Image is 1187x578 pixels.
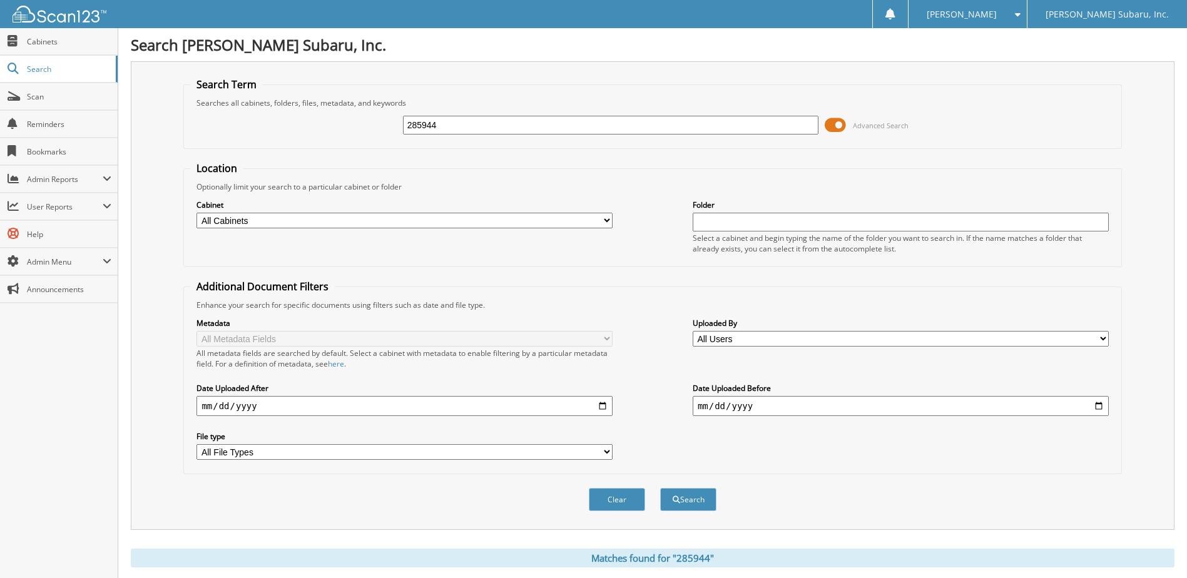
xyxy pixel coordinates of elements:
[693,233,1109,254] div: Select a cabinet and begin typing the name of the folder you want to search in. If the name match...
[27,36,111,47] span: Cabinets
[693,396,1109,416] input: end
[660,488,716,511] button: Search
[196,348,613,369] div: All metadata fields are searched by default. Select a cabinet with metadata to enable filtering b...
[196,200,613,210] label: Cabinet
[131,549,1174,567] div: Matches found for "285944"
[196,396,613,416] input: start
[190,161,243,175] legend: Location
[27,256,103,267] span: Admin Menu
[27,119,111,129] span: Reminders
[693,318,1109,328] label: Uploaded By
[13,6,106,23] img: scan123-logo-white.svg
[131,34,1174,55] h1: Search [PERSON_NAME] Subaru, Inc.
[190,98,1114,108] div: Searches all cabinets, folders, files, metadata, and keywords
[927,11,997,18] span: [PERSON_NAME]
[196,318,613,328] label: Metadata
[196,383,613,393] label: Date Uploaded After
[190,300,1114,310] div: Enhance your search for specific documents using filters such as date and file type.
[27,91,111,102] span: Scan
[190,280,335,293] legend: Additional Document Filters
[693,383,1109,393] label: Date Uploaded Before
[328,358,344,369] a: here
[27,64,110,74] span: Search
[27,229,111,240] span: Help
[27,174,103,185] span: Admin Reports
[27,284,111,295] span: Announcements
[27,201,103,212] span: User Reports
[693,200,1109,210] label: Folder
[589,488,645,511] button: Clear
[1046,11,1169,18] span: [PERSON_NAME] Subaru, Inc.
[190,181,1114,192] div: Optionally limit your search to a particular cabinet or folder
[190,78,263,91] legend: Search Term
[853,121,909,130] span: Advanced Search
[27,146,111,157] span: Bookmarks
[196,431,613,442] label: File type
